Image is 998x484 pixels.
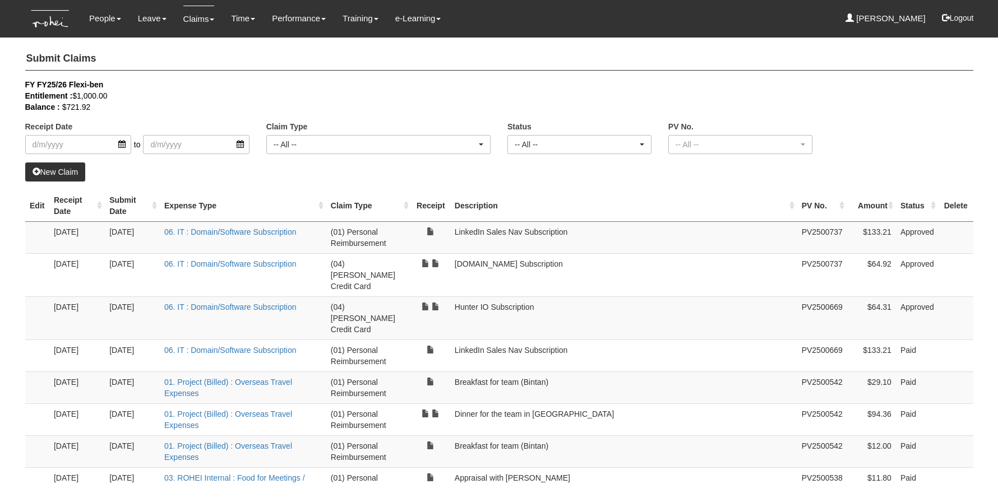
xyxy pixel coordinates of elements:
[797,371,847,403] td: PV2500542
[847,403,896,435] td: $94.36
[164,302,297,311] a: 06. IT : Domain/Software Subscription
[105,403,160,435] td: [DATE]
[896,296,939,339] td: Approved
[49,339,105,371] td: [DATE]
[450,190,797,222] th: Description : activate to sort column ascending
[49,435,105,467] td: [DATE]
[25,162,86,182] a: New Claim
[450,339,797,371] td: LinkedIn Sales Nav Subscription
[847,221,896,253] td: $133.21
[326,253,412,296] td: (04) [PERSON_NAME] Credit Card
[266,135,491,154] button: -- All --
[507,135,652,154] button: -- All --
[326,190,412,222] th: Claim Type : activate to sort column ascending
[164,409,292,430] a: 01. Project (Billed) : Overseas Travel Expenses
[450,253,797,296] td: [DOMAIN_NAME] Subscription
[105,296,160,339] td: [DATE]
[797,190,847,222] th: PV No. : activate to sort column ascending
[49,253,105,296] td: [DATE]
[847,253,896,296] td: $64.92
[896,339,939,371] td: Paid
[164,346,297,355] a: 06. IT : Domain/Software Subscription
[62,103,91,111] span: $721.92
[105,339,160,371] td: [DATE]
[450,296,797,339] td: Hunter IO Subscription
[847,296,896,339] td: $64.31
[274,139,477,150] div: -- All --
[896,435,939,467] td: Paid
[131,135,144,154] span: to
[105,190,160,222] th: Submit Date : activate to sort column ascending
[326,339,412,371] td: (01) Personal Reimbursement
[272,6,326,31] a: Performance
[25,80,104,89] b: FY FY25/26 Flexi-ben
[231,6,255,31] a: Time
[25,190,49,222] th: Edit
[896,403,939,435] td: Paid
[797,339,847,371] td: PV2500669
[797,296,847,339] td: PV2500669
[847,339,896,371] td: $133.21
[105,435,160,467] td: [DATE]
[25,90,957,101] div: $1,000.00
[847,435,896,467] td: $12.00
[896,221,939,253] td: Approved
[797,403,847,435] td: PV2500542
[847,371,896,403] td: $29.10
[896,371,939,403] td: Paid
[450,371,797,403] td: Breakfast for team (Bintan)
[934,4,982,31] button: Logout
[25,121,73,132] label: Receipt Date
[105,253,160,296] td: [DATE]
[326,371,412,403] td: (01) Personal Reimbursement
[183,6,215,32] a: Claims
[676,139,798,150] div: -- All --
[105,221,160,253] td: [DATE]
[797,253,847,296] td: PV2500737
[326,403,412,435] td: (01) Personal Reimbursement
[105,371,160,403] td: [DATE]
[138,6,167,31] a: Leave
[49,371,105,403] td: [DATE]
[896,253,939,296] td: Approved
[939,190,973,222] th: Delete
[896,190,939,222] th: Status : activate to sort column ascending
[450,221,797,253] td: LinkedIn Sales Nav Subscription
[343,6,378,31] a: Training
[25,135,131,154] input: d/m/yyyy
[25,48,973,71] h4: Submit Claims
[326,435,412,467] td: (01) Personal Reimbursement
[507,121,532,132] label: Status
[450,403,797,435] td: Dinner for the team in [GEOGRAPHIC_DATA]
[450,435,797,467] td: Breakfast for team (Bintan)
[797,221,847,253] td: PV2500737
[164,227,297,236] a: 06. IT : Domain/Software Subscription
[395,6,441,31] a: e-Learning
[49,403,105,435] td: [DATE]
[49,190,105,222] th: Receipt Date : activate to sort column ascending
[668,135,812,154] button: -- All --
[847,190,896,222] th: Amount : activate to sort column ascending
[49,296,105,339] td: [DATE]
[412,190,450,222] th: Receipt
[89,6,121,31] a: People
[164,259,297,268] a: 06. IT : Domain/Software Subscription
[25,91,73,100] b: Entitlement :
[515,139,637,150] div: -- All --
[326,296,412,339] td: (04) [PERSON_NAME] Credit Card
[668,121,694,132] label: PV No.
[25,103,60,111] b: Balance :
[326,221,412,253] td: (01) Personal Reimbursement
[845,6,926,31] a: [PERSON_NAME]
[160,190,326,222] th: Expense Type : activate to sort column ascending
[266,121,308,132] label: Claim Type
[797,435,847,467] td: PV2500542
[49,221,105,253] td: [DATE]
[164,378,292,398] a: 01. Project (Billed) : Overseas Travel Expenses
[143,135,249,154] input: d/m/yyyy
[164,441,292,462] a: 01. Project (Billed) : Overseas Travel Expenses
